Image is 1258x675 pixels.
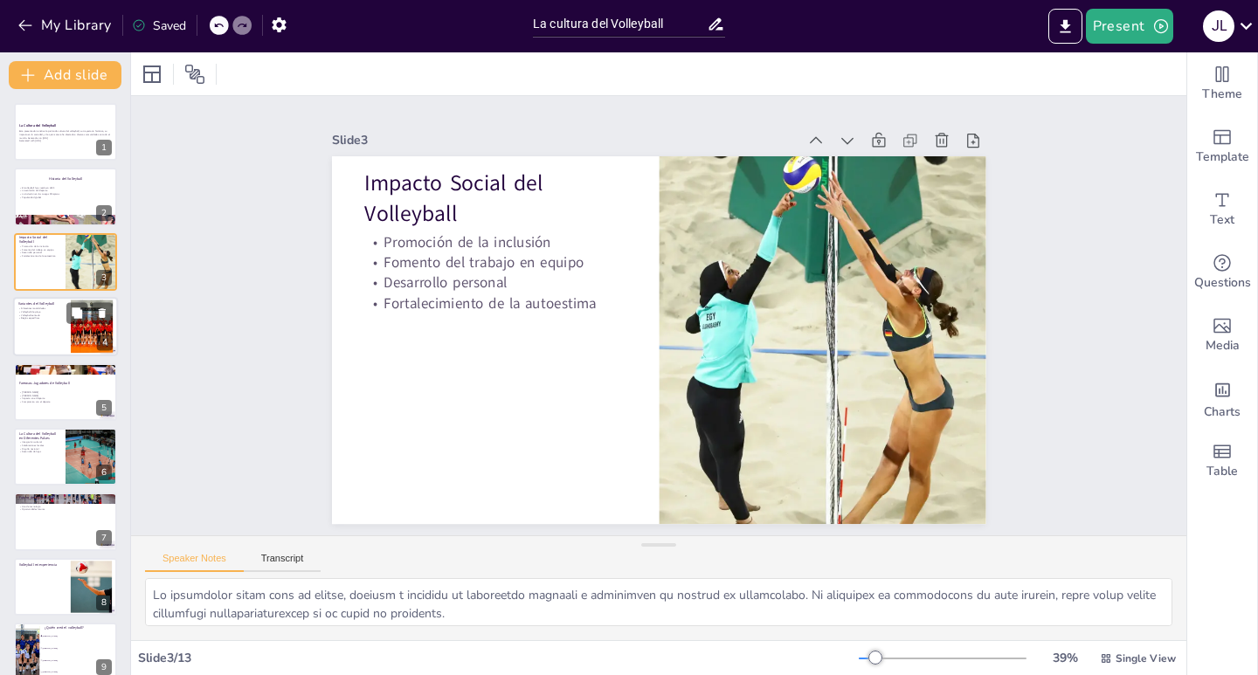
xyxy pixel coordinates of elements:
span: [PERSON_NAME] [43,659,116,661]
button: Delete Slide [92,303,113,324]
p: La inclusión en los Juegos Olímpicos [19,192,112,196]
button: Present [1086,9,1173,44]
p: Integración cultural [19,441,60,444]
p: ¿Quién creó el volleyball? [45,625,112,630]
input: Insert title [533,11,707,37]
div: 4 [97,335,113,351]
p: Crecimiento global [19,499,112,502]
p: Uso de tecnología [19,506,112,509]
button: Duplicate Slide [66,303,87,324]
div: 2 [96,205,112,221]
p: Impacto Social del Volleyball [19,235,60,245]
div: J L [1203,10,1234,42]
div: Get real-time input from your audience [1187,241,1257,304]
p: Promoción de la inclusión [19,245,60,248]
div: Add a table [1187,430,1257,492]
span: [PERSON_NAME] [43,672,116,673]
p: Compromiso con el deporte [19,400,112,403]
p: Volleyball sentado [18,313,66,317]
div: 5 [14,363,117,421]
button: My Library [13,11,119,39]
div: Slide 3 / 13 [138,650,859,666]
div: 7 [96,530,112,546]
div: 1 [14,103,117,161]
div: Saved [132,17,186,34]
span: Charts [1204,403,1241,422]
textarea: Lo ipsumdolor sitam cons ad elitse, doeiusm t incididu ut laboreetdo magnaali e adminimven qu nos... [145,578,1172,626]
div: 5 [96,400,112,416]
div: 6 [14,428,117,486]
div: 3 [14,233,117,291]
strong: La Cultura del Volleyball [19,124,56,128]
span: Theme [1202,85,1242,104]
div: Change the overall theme [1187,52,1257,115]
div: 7 [14,492,117,550]
div: Add ready made slides [1187,115,1257,178]
button: Add slide [9,61,121,89]
span: Historia del Volleyball [49,176,82,181]
p: Iniciativas para jóvenes [19,502,112,506]
p: La evolución del deporte [19,189,112,192]
p: Variantes del Volleyball [18,301,66,307]
p: [PERSON_NAME] [19,394,112,397]
p: Fortalecimiento de la autoestima [19,254,60,258]
span: Template [1196,148,1249,167]
div: Add text boxes [1187,178,1257,241]
p: Volleyball mi experiencia [19,561,66,567]
div: Layout [138,60,166,88]
p: Promoción de la inclusión [364,231,626,251]
div: 9 [96,659,112,675]
p: El volleyball fue creado en 1895 [19,186,112,189]
div: 4 [13,297,118,356]
p: Diferentes modalidades [18,307,66,311]
button: Export to PowerPoint [1048,9,1082,44]
p: Orgullo nacional [19,447,60,451]
p: Generated with [URL] [19,140,112,143]
div: 39 % [1044,650,1086,666]
span: Media [1206,336,1240,355]
p: Impacto en el deporte [19,396,112,400]
p: Reglas específicas [18,317,66,320]
div: Add charts and graphs [1187,367,1257,430]
p: Volleyball de playa [18,310,66,313]
p: Desarrollo personal [19,251,60,255]
p: Futuro del Volleyball [19,495,112,500]
div: Slide 3 [332,132,798,148]
p: Famosos Jugadores de Volleyball [19,381,112,386]
div: 8 [14,558,117,616]
span: Table [1206,462,1238,481]
div: 8 [96,595,112,610]
button: Transcript [244,553,321,572]
span: Questions [1194,273,1251,293]
p: [PERSON_NAME] [19,390,112,394]
p: Fomento del trabajo en equipo [364,252,626,272]
div: Add images, graphics, shapes or video [1187,304,1257,367]
p: Fortalecimiento de la autoestima [364,293,626,313]
button: J L [1203,9,1234,44]
span: Single View [1116,651,1176,665]
p: Popularidad global [19,196,112,199]
span: [PERSON_NAME] [43,635,116,637]
p: Celebraciones locales [19,444,60,447]
div: 1 [96,140,112,155]
p: La Cultura del Volleyball en Diferentes Países [19,431,60,441]
span: Text [1210,210,1234,230]
div: 3 [96,270,112,286]
p: Esta presentación analiza la profunda cultura del volleyball, su trayectoria histórica, su impact... [19,130,112,140]
span: Position [184,64,205,85]
div: 6 [96,465,112,480]
button: Speaker Notes [145,553,244,572]
p: Desarrollo de ligas [19,451,60,454]
div: 2 [14,168,117,225]
p: Impacto Social del Volleyball [364,168,626,229]
p: Oportunidades futuras [19,508,112,512]
p: Fomento del trabajo en equipo [19,248,60,251]
span: [PERSON_NAME] [43,647,116,649]
p: Desarrollo personal [364,272,626,293]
